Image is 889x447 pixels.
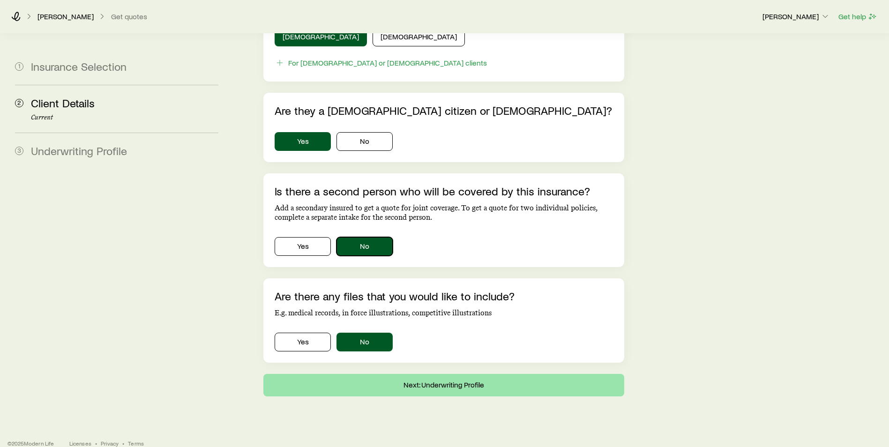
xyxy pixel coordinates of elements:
[275,237,331,256] button: Yes
[122,440,124,447] span: •
[336,333,393,351] button: No
[336,237,393,256] button: No
[762,11,830,22] button: [PERSON_NAME]
[275,290,613,303] p: Are there any files that you would like to include?
[275,333,331,351] button: Yes
[31,96,95,110] span: Client Details
[275,203,613,222] p: Add a secondary insured to get a quote for joint coverage. To get a quote for two individual poli...
[275,58,487,68] button: For [DEMOGRAPHIC_DATA] or [DEMOGRAPHIC_DATA] clients
[15,147,23,155] span: 3
[31,60,127,73] span: Insurance Selection
[37,12,94,21] p: [PERSON_NAME]
[111,12,148,21] button: Get quotes
[15,99,23,107] span: 2
[101,440,119,447] a: Privacy
[15,62,23,71] span: 1
[31,144,127,157] span: Underwriting Profile
[69,440,91,447] a: Licenses
[263,374,624,396] button: Next: Underwriting Profile
[7,440,54,447] p: © 2025 Modern Life
[128,440,144,447] a: Terms
[275,308,613,318] p: E.g. medical records, in force illustrations, competitive illustrations
[275,104,613,117] p: Are they a [DEMOGRAPHIC_DATA] citizen or [DEMOGRAPHIC_DATA]?
[31,114,218,121] p: Current
[373,28,465,46] button: [DEMOGRAPHIC_DATA]
[275,132,331,151] button: Yes
[288,58,487,67] div: For [DEMOGRAPHIC_DATA] or [DEMOGRAPHIC_DATA] clients
[95,440,97,447] span: •
[762,12,830,21] p: [PERSON_NAME]
[838,11,878,22] button: Get help
[275,28,367,46] button: [DEMOGRAPHIC_DATA]
[275,185,613,198] p: Is there a second person who will be covered by this insurance?
[336,132,393,151] button: No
